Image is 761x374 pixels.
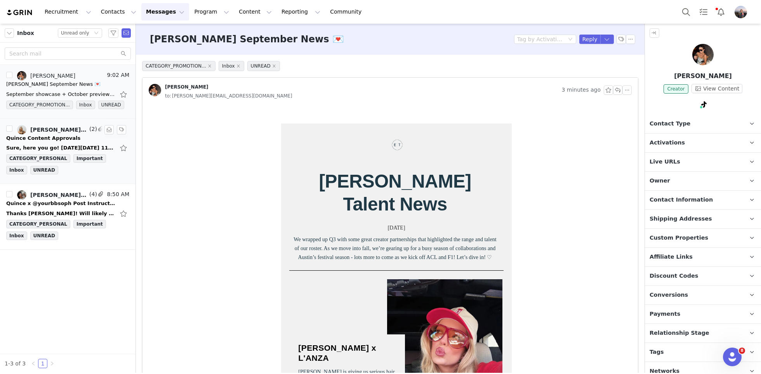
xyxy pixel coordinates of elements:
[17,125,88,134] a: [PERSON_NAME] [PERSON_NAME], [PERSON_NAME]
[568,37,573,42] i: icon: down
[40,3,96,21] button: Recruitment
[17,71,75,80] a: [PERSON_NAME]
[6,200,115,207] div: Quince x @yourbbsoph Post Instructions!
[30,73,75,79] div: [PERSON_NAME]
[17,190,88,200] a: [PERSON_NAME], [PERSON_NAME]
[208,64,212,68] i: icon: close
[98,101,124,109] span: UNREAD
[272,64,276,68] i: icon: close
[150,32,344,46] h3: [PERSON_NAME] September News 💌
[61,29,89,37] div: Unread only
[650,272,698,280] span: Discount Codes
[88,125,97,133] span: (2)
[137,261,235,314] p: [PERSON_NAME] is giving us serious hair goals in her latest post with - sleek, healthy locks that...
[664,84,689,94] span: Creator
[517,35,563,43] div: Tag by Activation
[650,310,680,318] span: Payments
[165,84,208,90] div: [PERSON_NAME]
[47,359,57,368] li: Next Page
[219,61,244,71] span: Inbox
[130,129,338,155] p: We wrapped up Q3 with some great creator partnerships that highlighted the range and talent of ou...
[146,117,325,126] p: [DATE]
[50,361,54,366] i: icon: right
[730,6,755,18] button: Profile
[650,234,708,242] span: Custom Properties
[712,3,730,21] button: Notifications
[121,51,126,56] i: icon: search
[645,71,761,81] p: [PERSON_NAME]
[650,196,713,204] span: Contact Information
[88,190,97,198] span: (4)
[6,9,33,16] img: grin logo
[6,90,115,98] div: September showcase + October previews! ͏ ͏ ͏ ͏ ͏ ͏ ͏ ͏ ͏ ͏ ͏ ͏ ͏ ͏ ͏ ͏ ͏ ͏ ͏ ͏ ͏ ͏ ͏ ͏ ͏ ͏ ͏ ͏ ͏ ...
[5,47,131,60] input: Search mail
[5,359,26,368] li: 1-3 of 3
[29,359,38,368] li: Previous Page
[223,26,249,51] img: Elizabeth Talent
[30,192,88,198] div: [PERSON_NAME], [PERSON_NAME]
[325,3,370,21] a: Community
[38,359,47,368] a: 1
[650,177,670,185] span: Owner
[141,3,189,21] button: Messages
[6,134,80,142] div: Quince Content Approvals
[197,271,229,277] strong: L’ANZA Hair
[122,28,131,38] span: Send Email
[94,31,99,36] i: icon: down
[158,64,310,108] strong: [PERSON_NAME] Talent News
[650,348,664,357] span: Tags
[650,291,688,299] span: Conversions
[6,210,115,217] div: Thanks Kensley! Will likely post later today:) Best, Sophia On Sep 30, 2025, at 8:30 AM, Kensley ...
[165,92,292,100] span: [PERSON_NAME][EMAIL_ADDRESS][DOMAIN_NAME]
[31,361,36,366] i: icon: left
[6,154,70,163] span: CATEGORY_PERSONAL
[149,84,208,96] a: [PERSON_NAME]
[30,166,58,174] span: UNREAD
[142,61,215,71] span: CATEGORY_PROMOTION...
[76,101,95,109] span: Inbox
[6,231,27,240] span: Inbox
[650,215,712,223] span: Shipping Addresses
[149,84,161,96] img: 610cb844-44a6-4e84-b7ce-429e1c277fd4.jpg
[96,3,141,21] button: Contacts
[579,35,601,44] button: Reply
[236,64,240,68] i: icon: close
[30,127,88,133] div: [PERSON_NAME] [PERSON_NAME], [PERSON_NAME]
[137,237,215,256] a: [PERSON_NAME] x L'ANZA
[739,348,745,354] span: 8
[650,253,693,261] span: Affiliate Links
[6,220,70,228] span: CATEGORY_PERSONAL
[234,3,276,21] button: Content
[6,144,115,152] div: Sure, here you go! On Tue, Sep 30, 2025 at 11:57 AM Kensley Wiggins <kensley.wiggins@onequince.co...
[723,348,742,366] iframe: Intercom live chat
[650,139,685,147] span: Activations
[17,190,26,200] img: 78519b50-297f-455d-8bdd-cfae0ad26f99.jpg
[17,29,34,37] span: Inbox
[17,71,26,80] img: 610cb844-44a6-4e84-b7ce-429e1c277fd4.jpg
[6,80,101,88] div: Elizabeth Talent September News 💌
[695,3,712,21] a: Tasks
[6,166,27,174] span: Inbox
[73,220,106,228] span: Important
[30,231,58,240] span: UNREAD
[650,329,709,337] span: Relationship Stage
[6,101,73,109] span: CATEGORY_PROMOTION...
[189,3,234,21] button: Program
[73,154,106,163] span: Important
[17,125,26,134] img: cf6479ed-828b-4045-b0c2-b0f2aafb580d.jpg
[561,85,601,95] span: 3 minutes ago
[692,84,742,93] button: View Content
[247,61,280,71] span: UNREAD
[142,78,638,106] div: [PERSON_NAME] 3 minutes agoto:[PERSON_NAME][EMAIL_ADDRESS][DOMAIN_NAME]
[650,120,690,128] span: Contact Type
[692,44,714,65] img: Amanda Nelson
[735,6,747,18] img: 95cbd3d1-fbcc-49f3-bd8f-74b2689ed902.jpg
[678,3,695,21] button: Search
[650,158,680,166] span: Live URLs
[277,3,325,21] button: Reporting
